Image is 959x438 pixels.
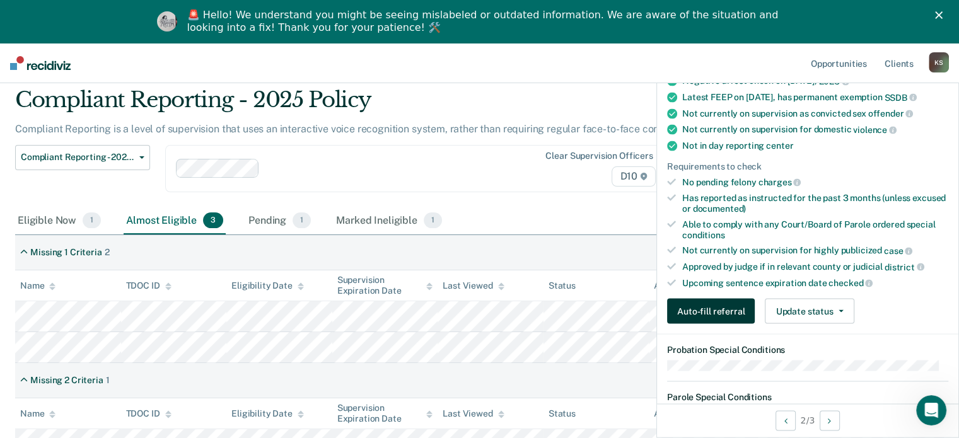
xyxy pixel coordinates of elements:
a: Clients [882,43,916,83]
dt: Probation Special Conditions [667,345,948,355]
a: Opportunities [808,43,869,83]
div: Missing 1 Criteria [30,247,102,258]
div: K S [929,52,949,72]
span: 1 [424,212,442,229]
div: Not currently on supervision for highly publicized [682,245,948,256]
div: Status [549,408,576,419]
dt: Parole Special Conditions [667,391,948,402]
div: 🚨 Hello! We understand you might be seeing mislabeled or outdated information. We are aware of th... [187,9,782,34]
div: 1 [106,375,110,386]
span: Compliant Reporting - 2025 Policy [21,152,134,163]
div: Not currently on supervision for domestic [682,124,948,135]
div: Upcoming sentence expiration date [682,277,948,289]
span: district [885,262,924,272]
span: charges [758,177,801,187]
div: 2 [105,247,110,258]
div: Clear supervision officers [545,151,653,161]
div: Status [549,280,576,291]
a: Auto-fill referral [667,299,760,324]
div: Eligibility Date [231,408,304,419]
div: Missing 2 Criteria [30,375,103,386]
button: Auto-fill referral [667,299,755,324]
span: 1 [83,212,101,229]
div: Compliant Reporting - 2025 Policy [15,87,735,123]
div: Almost Eligible [124,207,226,235]
div: Eligibility Date [231,280,304,291]
div: Not currently on supervision as convicted sex [682,108,948,119]
div: Last Viewed [443,408,504,419]
div: Latest FEEP on [DATE], has permanent exemption [682,92,948,103]
div: Not in day reporting [682,140,948,151]
img: Profile image for Kim [157,11,177,32]
div: Pending [246,207,313,235]
span: conditions [682,229,725,239]
div: Requirements to check [667,161,948,171]
span: violence [853,125,897,135]
div: Has reported as instructed for the past 3 months (unless excused or [682,193,948,214]
span: D10 [612,166,655,187]
span: 1 [293,212,311,229]
span: case [884,246,912,256]
div: Eligible Now [15,207,103,235]
span: offender [868,108,914,118]
div: TDOC ID [126,408,171,419]
span: checked [828,278,873,288]
button: Update status [765,299,854,324]
div: Marked Ineligible [334,207,445,235]
div: Supervision Expiration Date [337,403,433,424]
span: 2025 [818,76,849,86]
iframe: Intercom live chat [916,395,946,425]
span: documented) [693,204,746,214]
span: 3 [203,212,223,229]
div: Name [20,408,55,419]
div: Last Viewed [443,280,504,291]
div: Name [20,280,55,291]
div: Assigned to [654,408,713,419]
img: Recidiviz [10,56,71,70]
div: No pending felony [682,176,948,188]
div: Supervision Expiration Date [337,275,433,296]
button: Previous Opportunity [776,410,796,430]
div: TDOC ID [126,280,171,291]
span: SSDB [884,92,916,102]
div: Able to comply with any Court/Board of Parole ordered special [682,219,948,240]
div: Close [935,11,948,19]
p: Compliant Reporting is a level of supervision that uses an interactive voice recognition system, ... [15,123,685,135]
button: Next Opportunity [820,410,840,430]
div: 2 / 3 [657,403,958,437]
div: Assigned to [654,280,713,291]
div: Approved by judge if in relevant county or judicial [682,262,948,273]
span: center [766,140,793,150]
